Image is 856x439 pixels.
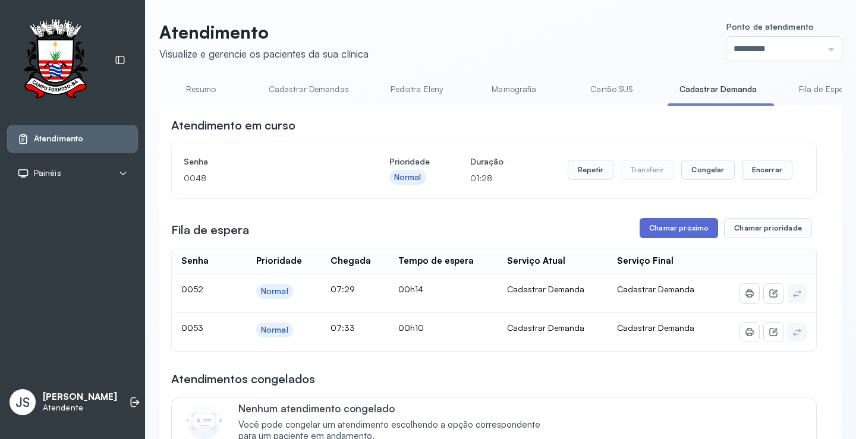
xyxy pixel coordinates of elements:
[171,222,249,238] h3: Fila de espera
[184,170,349,187] p: 0048
[617,284,694,294] span: Cadastrar Demanda
[681,160,734,180] button: Congelar
[724,218,812,238] button: Chamar prioridade
[181,255,209,267] div: Senha
[34,134,83,144] span: Atendimento
[398,255,474,267] div: Tempo de espera
[398,284,423,294] span: 00h14
[331,323,355,333] span: 07:33
[621,160,675,180] button: Transferir
[389,153,430,170] h4: Prioridade
[17,133,128,145] a: Atendimento
[12,19,98,102] img: Logotipo do estabelecimento
[331,284,355,294] span: 07:29
[256,255,302,267] div: Prioridade
[159,21,369,43] p: Atendimento
[43,391,117,403] p: [PERSON_NAME]
[394,172,421,182] div: Normal
[171,117,295,134] h3: Atendimento em curso
[398,323,424,333] span: 00h10
[43,403,117,413] p: Atendente
[473,80,556,99] a: Mamografia
[261,325,288,335] div: Normal
[507,323,599,333] div: Cadastrar Demanda
[726,21,814,31] span: Ponto de atendimento
[668,80,769,99] a: Cadastrar Demanda
[238,402,553,415] p: Nenhum atendimento congelado
[640,218,718,238] button: Chamar próximo
[171,371,315,387] h3: Atendimentos congelados
[159,80,243,99] a: Resumo
[470,170,503,187] p: 01:28
[375,80,458,99] a: Pediatra Eleny
[34,168,61,178] span: Painéis
[507,284,599,295] div: Cadastrar Demanda
[181,323,203,333] span: 0053
[568,160,613,180] button: Repetir
[261,286,288,296] div: Normal
[742,160,792,180] button: Encerrar
[184,153,349,170] h4: Senha
[159,48,369,60] div: Visualize e gerencie os pacientes da sua clínica
[470,153,503,170] h4: Duração
[507,255,565,267] div: Serviço Atual
[331,255,371,267] div: Chegada
[257,80,361,99] a: Cadastrar Demandas
[181,284,203,294] span: 0052
[570,80,653,99] a: Cartão SUS
[617,255,674,267] div: Serviço Final
[617,323,694,333] span: Cadastrar Demanda
[186,403,222,439] img: Imagem de CalloutCard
